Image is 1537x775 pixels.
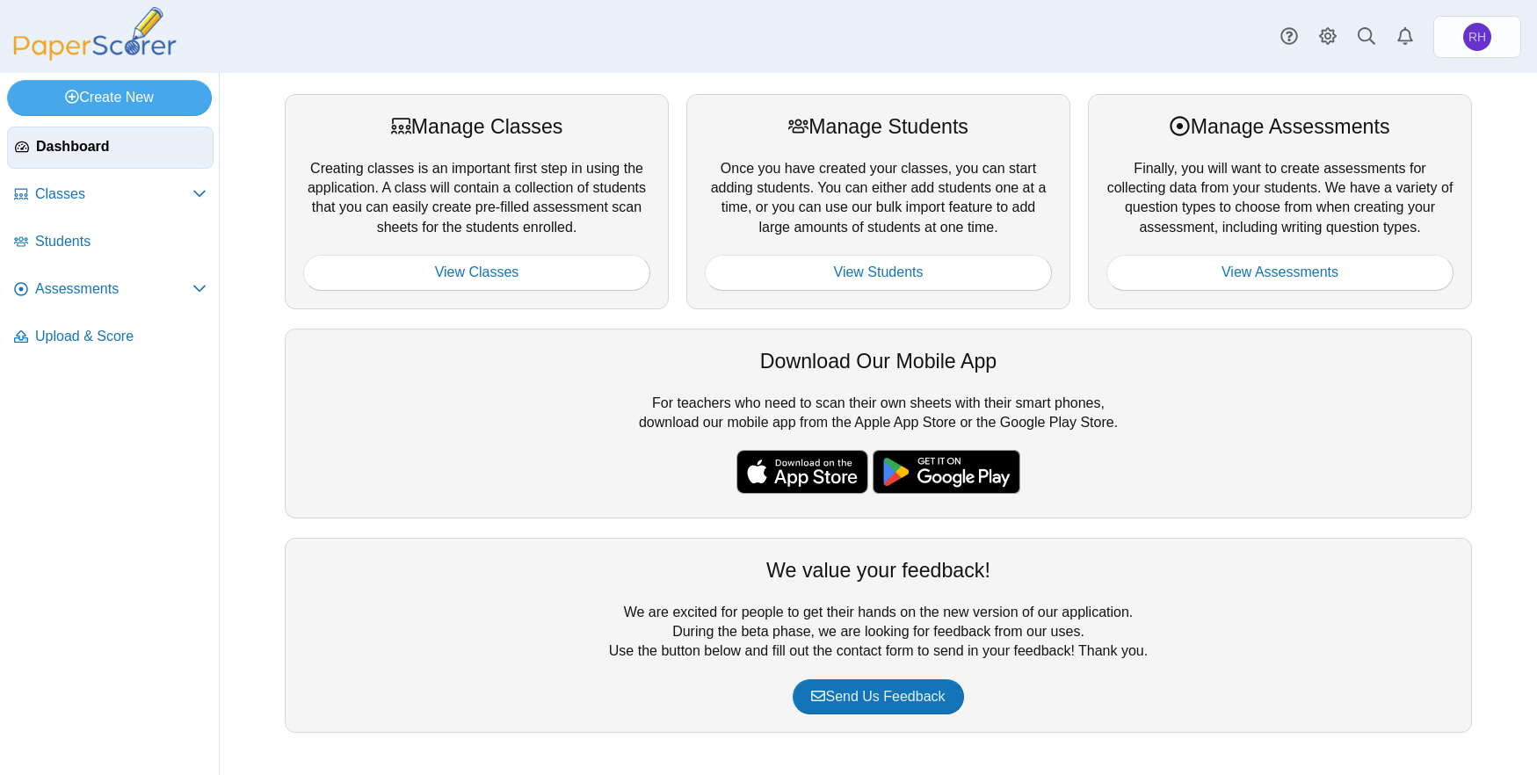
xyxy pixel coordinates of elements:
div: For teachers who need to scan their own sheets with their smart phones, download our mobile app f... [285,329,1472,518]
div: Manage Classes [303,112,650,141]
div: We are excited for people to get their hands on the new version of our application. During the be... [285,538,1472,733]
a: Create New [7,80,212,115]
a: Students [7,221,214,264]
a: Classes [7,174,214,216]
a: Dashboard [7,127,214,169]
a: View Assessments [1106,255,1454,290]
img: PaperScorer [7,7,183,61]
div: Creating classes is an important first step in using the application. A class will contain a coll... [285,94,669,308]
a: Send Us Feedback [793,679,963,714]
span: Students [35,232,207,251]
a: PaperScorer [7,48,183,63]
div: Finally, you will want to create assessments for collecting data from your students. We have a va... [1088,94,1472,308]
a: View Students [705,255,1052,290]
span: Send Us Feedback [811,689,945,704]
a: View Classes [303,255,650,290]
div: We value your feedback! [303,556,1454,584]
span: Dashboard [36,137,206,156]
a: Rich Holland [1433,16,1521,58]
div: Manage Assessments [1106,112,1454,141]
img: apple-store-badge.svg [736,450,868,494]
img: google-play-badge.png [873,450,1020,494]
div: Manage Students [705,112,1052,141]
span: Assessments [35,279,192,299]
span: Upload & Score [35,327,207,346]
span: Rich Holland [1468,31,1486,43]
span: Classes [35,185,192,204]
div: Download Our Mobile App [303,347,1454,375]
div: Once you have created your classes, you can start adding students. You can either add students on... [686,94,1070,308]
a: Alerts [1386,18,1425,56]
a: Assessments [7,269,214,311]
span: Rich Holland [1463,23,1491,51]
a: Upload & Score [7,316,214,359]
